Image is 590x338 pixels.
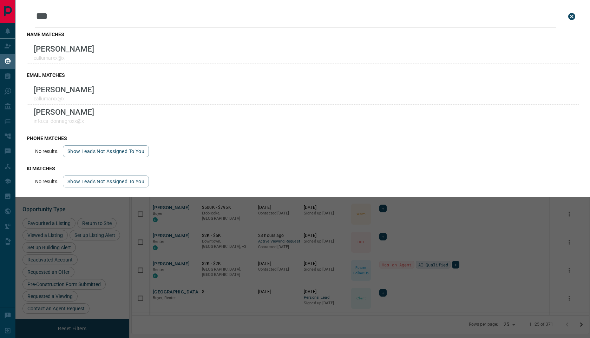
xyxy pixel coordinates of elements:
[34,85,94,94] p: [PERSON_NAME]
[63,145,149,157] button: show leads not assigned to you
[63,175,149,187] button: show leads not assigned to you
[34,44,94,53] p: [PERSON_NAME]
[27,72,579,78] h3: email matches
[34,118,94,124] p: info.calidonnagroxx@x
[34,107,94,117] p: [PERSON_NAME]
[27,135,579,141] h3: phone matches
[35,148,59,154] p: No results.
[34,96,94,101] p: callumarxx@x
[565,9,579,24] button: close search bar
[35,179,59,184] p: No results.
[27,166,579,171] h3: id matches
[27,32,579,37] h3: name matches
[34,55,94,61] p: callumarxx@x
